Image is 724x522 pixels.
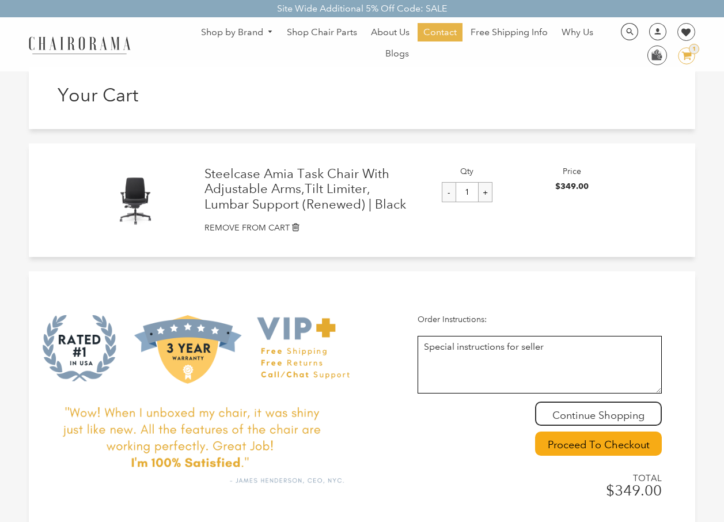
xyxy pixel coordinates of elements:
[465,23,554,41] a: Free Shipping Info
[562,27,593,39] span: Why Us
[415,167,520,176] h3: Qty
[281,23,363,41] a: Shop Chair Parts
[606,481,662,499] span: $349.00
[535,432,662,456] input: Proceed To Checkout
[186,23,608,66] nav: DesktopNavigation
[385,48,409,60] span: Blogs
[380,44,415,63] a: Blogs
[556,23,599,41] a: Why Us
[204,167,414,212] a: Steelcase Amia Task Chair With Adjustable Arms,Tilt Limiter, Lumbar Support (Renewed) | Black
[418,23,463,41] a: Contact
[478,182,492,202] input: +
[535,402,662,426] div: Continue Shopping
[287,27,357,39] span: Shop Chair Parts
[108,172,164,228] img: Steelcase Amia Task Chair With Adjustable Arms,Tilt Limiter, Lumbar Support (Renewed) | Black
[195,24,279,41] a: Shop by Brand
[471,27,548,39] span: Free Shipping Info
[418,315,662,324] p: Order Instructions:
[669,47,695,65] a: 1
[22,35,137,55] img: chairorama
[204,222,290,233] small: REMOVE FROM CART
[648,46,666,63] img: WhatsApp_Image_2024-07-12_at_16.23.01.webp
[555,181,589,191] span: $349.00
[689,44,699,54] div: 1
[442,182,456,202] input: -
[418,473,662,483] span: TOTAL
[371,27,410,39] span: About Us
[520,167,624,176] h3: Price
[423,27,457,39] span: Contact
[204,222,624,234] a: REMOVE FROM CART
[58,84,210,106] h1: Your Cart
[365,23,415,41] a: About Us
